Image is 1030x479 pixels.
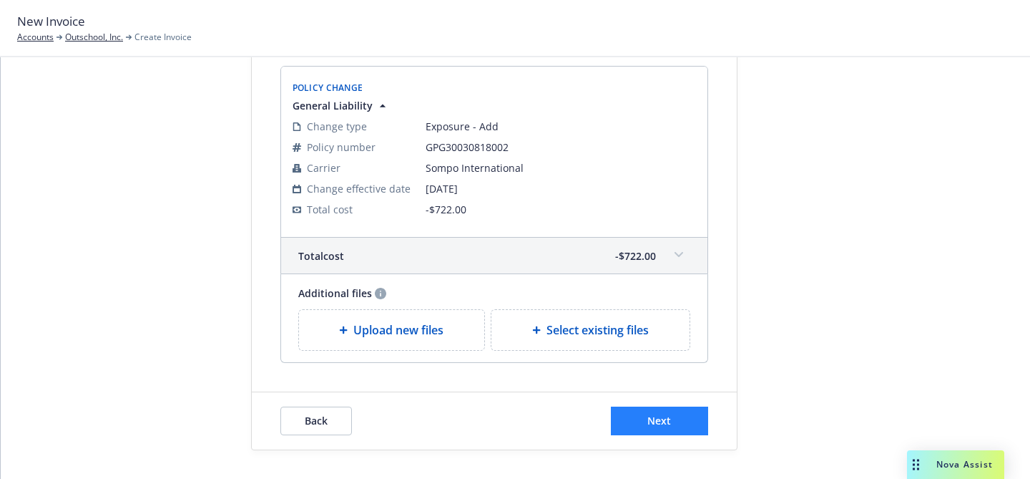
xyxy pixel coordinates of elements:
[305,414,328,427] span: Back
[491,309,690,351] div: Select existing files
[307,160,340,175] span: Carrier
[615,248,656,263] span: -$722.00
[546,321,649,339] span: Select existing files
[907,450,1004,479] button: Nova Assist
[426,160,696,175] span: Sompo International
[936,458,993,470] span: Nova Assist
[307,202,353,217] span: Total cost
[293,82,363,94] span: Policy Change
[426,203,466,216] span: -$722.00
[298,286,372,301] span: Additional files
[426,181,696,196] span: [DATE]
[298,309,486,351] div: Upload new files
[426,140,696,155] span: GPG30030818002
[307,181,411,196] span: Change effective date
[298,248,344,263] span: Total cost
[611,407,708,435] button: Next
[307,140,376,155] span: Policy number
[281,238,707,274] div: Totalcost-$722.00
[134,31,192,44] span: Create Invoice
[65,31,123,44] a: Outschool, Inc.
[307,119,367,134] span: Change type
[907,450,925,479] div: Drag to move
[426,119,696,134] span: Exposure - Add
[647,414,671,427] span: Next
[17,31,54,44] a: Accounts
[280,407,352,435] button: Back
[293,98,373,113] span: General Liability
[353,321,443,339] span: Upload new files
[293,98,390,113] button: General Liability
[17,12,85,31] span: New Invoice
